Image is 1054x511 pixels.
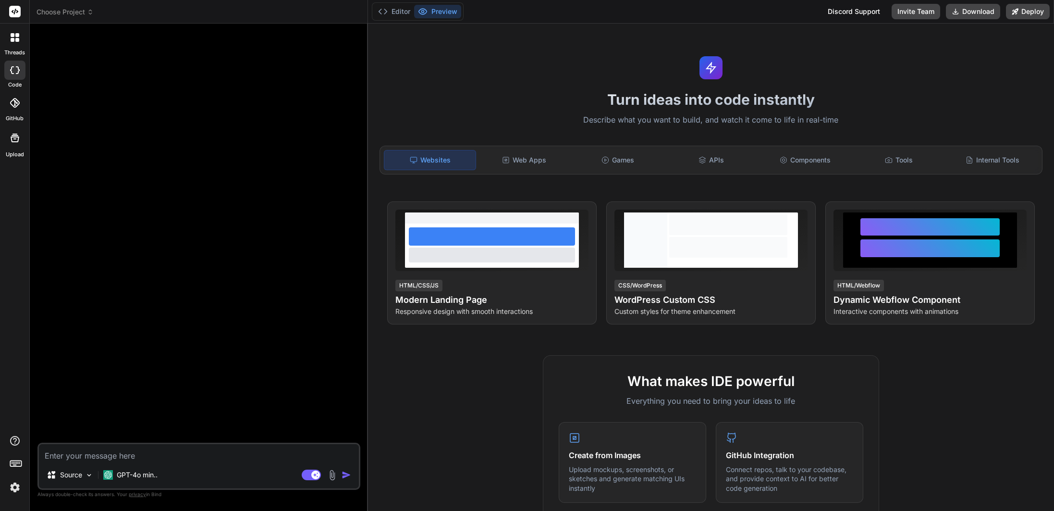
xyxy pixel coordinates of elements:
img: attachment [327,470,338,481]
button: Editor [374,5,414,18]
p: Responsive design with smooth interactions [395,307,588,316]
p: Everything you need to bring your ideas to life [559,395,863,407]
h4: WordPress Custom CSS [614,293,808,307]
h4: Dynamic Webflow Component [833,293,1027,307]
h4: Create from Images [569,449,696,461]
button: Invite Team [892,4,940,19]
img: icon [342,470,351,480]
label: GitHub [6,114,24,123]
div: APIs [665,150,757,170]
h2: What makes IDE powerful [559,371,863,391]
p: Source [60,470,82,480]
div: CSS/WordPress [614,280,666,291]
div: Tools [853,150,944,170]
img: settings [7,479,23,496]
p: Custom styles for theme enhancement [614,307,808,316]
span: privacy [129,491,146,497]
p: Connect repos, talk to your codebase, and provide context to AI for better code generation [726,465,853,493]
h4: Modern Landing Page [395,293,588,307]
span: Choose Project [37,7,94,17]
img: Pick Models [85,471,93,479]
p: Always double-check its answers. Your in Bind [37,490,360,499]
label: code [8,81,22,89]
div: Websites [384,150,477,170]
div: Internal Tools [946,150,1038,170]
h4: GitHub Integration [726,449,853,461]
button: Deploy [1006,4,1050,19]
div: Games [572,150,663,170]
p: Upload mockups, screenshots, or sketches and generate matching UIs instantly [569,465,696,493]
p: Describe what you want to build, and watch it come to life in real-time [374,114,1048,126]
div: Discord Support [822,4,886,19]
label: Upload [6,150,24,159]
p: GPT-4o min.. [117,470,158,480]
button: Preview [414,5,461,18]
div: HTML/CSS/JS [395,280,442,291]
div: HTML/Webflow [833,280,884,291]
div: Components [759,150,851,170]
button: Download [946,4,1000,19]
img: GPT-4o mini [103,470,113,480]
label: threads [4,49,25,57]
h1: Turn ideas into code instantly [374,91,1048,108]
div: Web Apps [478,150,570,170]
p: Interactive components with animations [833,307,1027,316]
